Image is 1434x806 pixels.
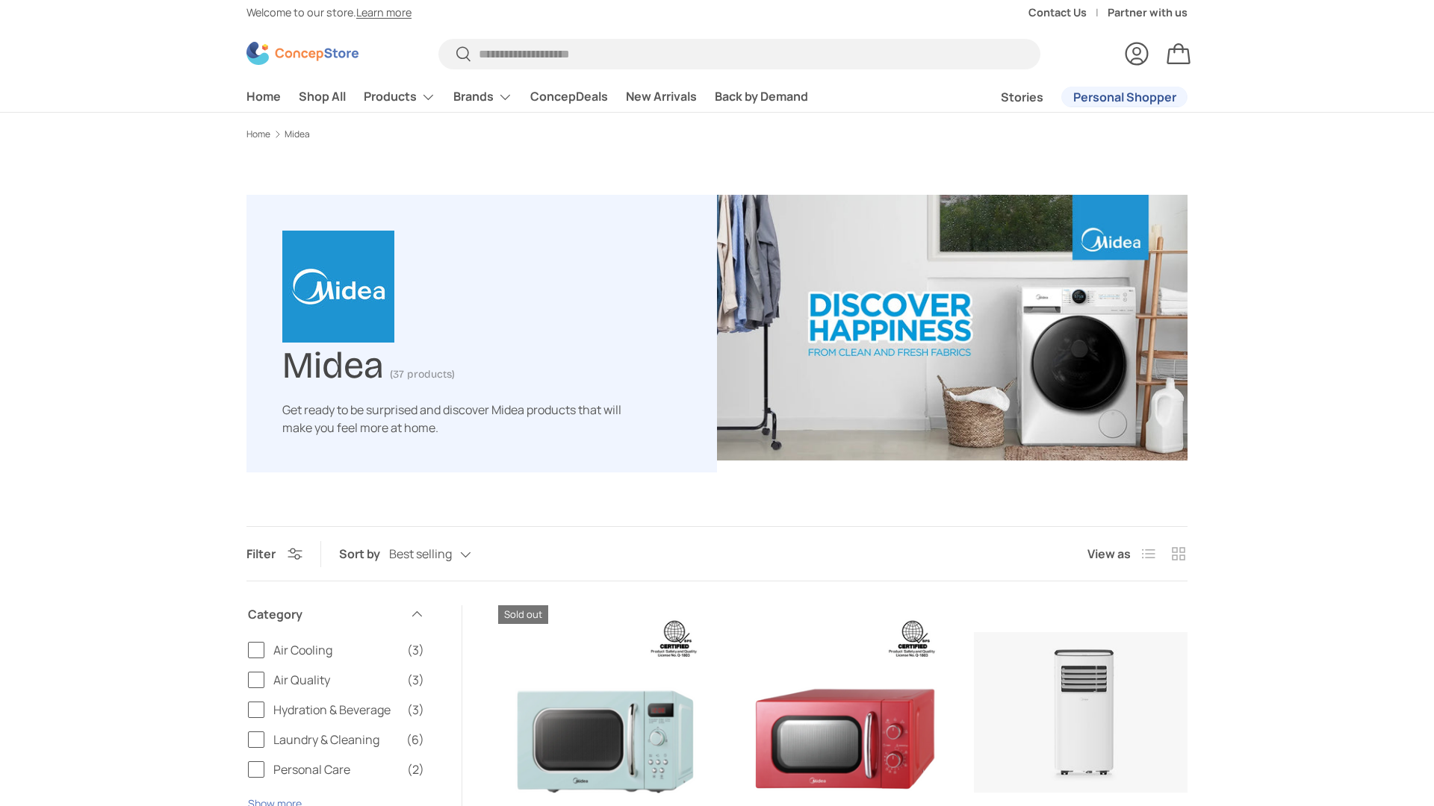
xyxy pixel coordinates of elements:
[339,545,389,563] label: Sort by
[282,337,384,387] h1: Midea
[407,701,424,719] span: (3)
[246,82,808,112] nav: Primary
[1061,87,1188,107] a: Personal Shopper
[406,731,424,749] span: (6)
[246,82,281,111] a: Home
[285,130,310,139] a: Midea
[1108,4,1188,21] a: Partner with us
[364,82,435,112] a: Products
[1087,545,1131,563] span: View as
[273,760,398,778] span: Personal Care
[246,546,302,562] button: Filter
[273,641,398,659] span: Air Cooling
[273,701,398,719] span: Hydration & Beverage
[246,546,276,562] span: Filter
[407,641,424,659] span: (3)
[248,587,424,641] summary: Category
[717,195,1188,460] img: Midea
[965,82,1188,112] nav: Secondary
[282,402,621,436] span: Get ready to be surprised and discover Midea products that will make you feel more at home.
[530,82,608,111] a: ConcepDeals
[246,128,1188,141] nav: Breadcrumbs
[356,5,412,19] a: Learn more
[248,605,400,623] span: Category
[1001,83,1043,112] a: Stories
[715,82,808,111] a: Back by Demand
[1073,91,1176,103] span: Personal Shopper
[626,82,697,111] a: New Arrivals
[407,671,424,689] span: (3)
[1028,4,1108,21] a: Contact Us
[246,130,270,139] a: Home
[246,4,412,21] p: Welcome to our store.
[299,82,346,111] a: Shop All
[453,82,512,112] a: Brands
[389,547,452,561] span: Best selling
[273,671,398,689] span: Air Quality
[246,42,358,65] img: ConcepStore
[390,368,455,381] span: (37 products)
[389,542,501,568] button: Best selling
[273,731,397,749] span: Laundry & Cleaning
[498,605,548,624] span: Sold out
[355,82,444,112] summary: Products
[407,760,424,778] span: (2)
[444,82,521,112] summary: Brands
